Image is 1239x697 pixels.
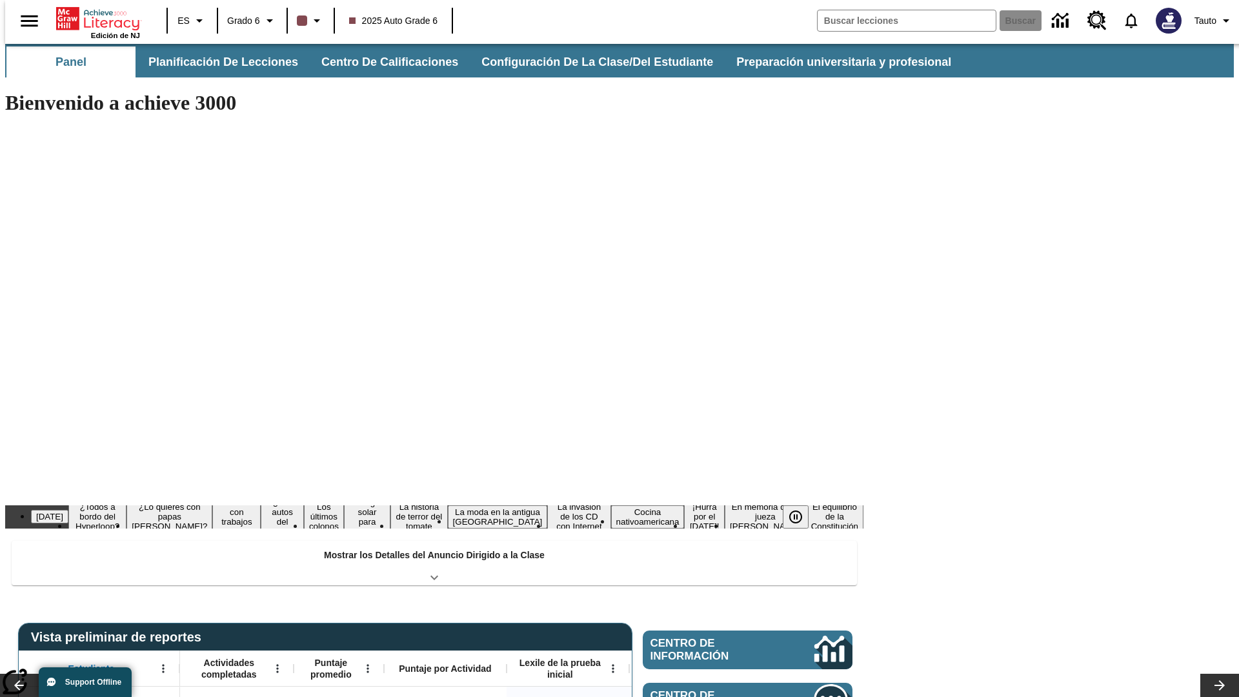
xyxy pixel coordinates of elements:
button: Diapositiva 7 Energía solar para todos [344,496,390,538]
div: Portada [56,5,140,39]
button: Diapositiva 1 Día del Trabajo [31,510,68,523]
a: Centro de recursos, Se abrirá en una pestaña nueva. [1080,3,1114,38]
button: Diapositiva 8 La historia de terror del tomate [390,500,447,533]
span: Estudiante [68,663,115,674]
button: Abrir menú [154,659,173,678]
button: Configuración de la clase/del estudiante [471,46,723,77]
button: Diapositiva 14 El equilibrio de la Constitución [806,500,863,533]
button: Diapositiva 2 ¿Todos a bordo del Hyperloop? [68,500,126,533]
span: Centro de información [650,637,771,663]
button: Escoja un nuevo avatar [1148,4,1189,37]
button: El color de la clase es café oscuro. Cambiar el color de la clase. [292,9,330,32]
span: Edición de NJ [91,32,140,39]
a: Centro de información [1044,3,1080,39]
button: Abrir menú [603,659,623,678]
button: Diapositiva 10 La invasión de los CD con Internet [547,500,610,533]
span: 2025 Auto Grade 6 [349,14,438,28]
button: Abrir menú [268,659,287,678]
p: Mostrar los Detalles del Anuncio Dirigido a la Clase [324,549,545,562]
a: Notificaciones [1114,4,1148,37]
span: Actividades completadas [186,657,272,680]
span: Tauto [1194,14,1216,28]
span: Grado 6 [227,14,260,28]
div: Subbarra de navegación [5,46,963,77]
button: Panel [6,46,136,77]
input: Buscar campo [818,10,996,31]
h1: Bienvenido a achieve 3000 [5,91,863,115]
button: Abrir el menú lateral [10,2,48,40]
span: Vista preliminar de reportes [31,630,208,645]
button: Grado: Grado 6, Elige un grado [222,9,283,32]
span: Puntaje promedio [300,657,362,680]
div: Pausar [783,505,821,529]
img: Avatar [1156,8,1182,34]
button: Perfil/Configuración [1189,9,1239,32]
div: Mostrar los Detalles del Anuncio Dirigido a la Clase [12,541,857,585]
button: Diapositiva 11 Cocina nativoamericana [611,505,685,529]
a: Portada [56,6,140,32]
button: Diapositiva 3 ¿Lo quieres con papas fritas? [126,500,212,533]
button: Diapositiva 9 La moda en la antigua Roma [448,505,548,529]
button: Diapositiva 12 ¡Hurra por el Día de la Constitución! [684,500,725,533]
button: Diapositiva 6 Los últimos colonos [304,500,344,533]
a: Centro de información [643,631,852,669]
button: Planificación de lecciones [138,46,308,77]
button: Preparación universitaria y profesional [726,46,962,77]
button: Pausar [783,505,809,529]
button: Abrir menú [358,659,378,678]
button: Support Offline [39,667,132,697]
span: Lexile de la prueba inicial [513,657,607,680]
div: Subbarra de navegación [5,44,1234,77]
button: Lenguaje: ES, Selecciona un idioma [172,9,213,32]
button: Centro de calificaciones [311,46,468,77]
span: ES [177,14,190,28]
button: Diapositiva 5 ¿Los autos del futuro? [261,496,303,538]
span: Puntaje por Actividad [399,663,491,674]
span: Support Offline [65,678,121,687]
button: Diapositiva 4 Niños con trabajos sucios [212,496,261,538]
button: Carrusel de lecciones, seguir [1200,674,1239,697]
button: Diapositiva 13 En memoria de la jueza O'Connor [725,500,806,533]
